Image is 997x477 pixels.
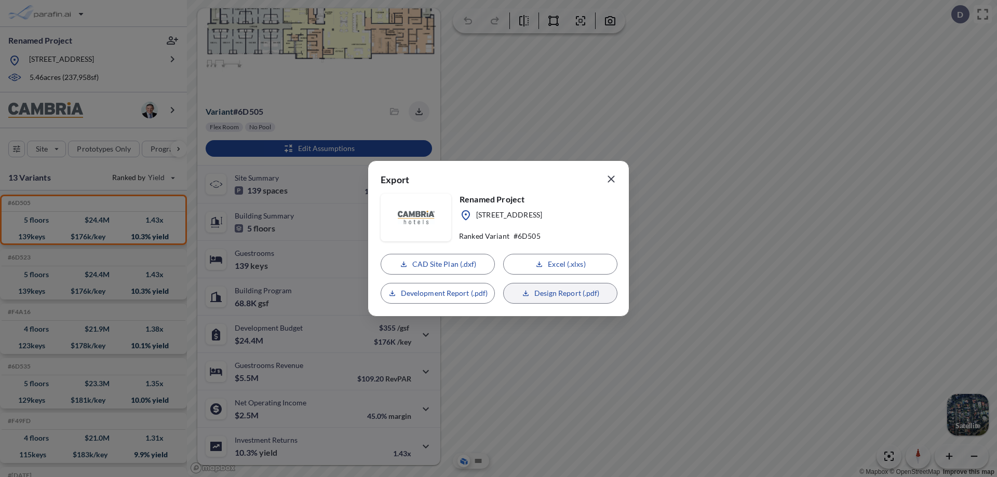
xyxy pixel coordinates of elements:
p: CAD Site Plan (.dxf) [412,259,477,269]
button: CAD Site Plan (.dxf) [381,254,495,275]
p: Export [381,173,409,189]
button: Development Report (.pdf) [381,283,495,304]
button: Excel (.xlxs) [503,254,617,275]
p: [STREET_ADDRESS] [476,210,542,222]
p: Ranked Variant [459,231,509,241]
p: Design Report (.pdf) [534,288,600,298]
p: Development Report (.pdf) [401,288,488,298]
p: # 6D505 [514,231,541,241]
p: Excel (.xlxs) [548,259,585,269]
img: floorplanBranLogoPlug [398,211,435,224]
p: Renamed Project [460,194,542,205]
button: Design Report (.pdf) [503,283,617,304]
